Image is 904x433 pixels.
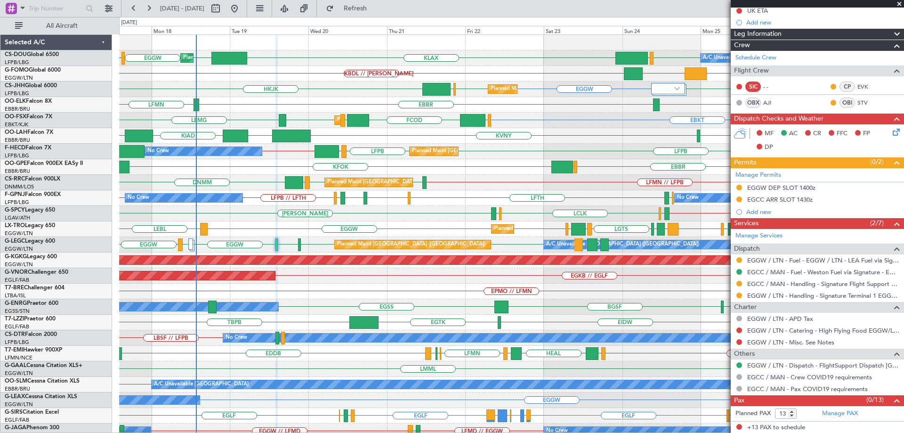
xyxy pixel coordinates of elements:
span: (0/2) [870,157,884,167]
span: T7-LZZI [5,316,24,322]
a: G-SIRSCitation Excel [5,409,59,415]
a: G-SPCYLegacy 650 [5,207,55,213]
a: EBBR/BRU [5,137,30,144]
span: CS-DTR [5,332,25,337]
span: G-LEAX [5,394,25,400]
div: EGCC ARR SLOT 1430z [747,196,813,204]
span: F-GPNJ [5,192,25,197]
span: Charter [734,302,757,313]
a: EBBR/BRU [5,106,30,113]
div: Sun 24 [622,26,701,34]
div: No Crew [226,331,247,345]
a: EGGW/LTN [5,245,33,253]
div: Thu 21 [387,26,466,34]
span: Permits [734,157,756,168]
div: Fri 22 [465,26,544,34]
span: T7-BRE [5,285,24,291]
span: Leg Information [734,29,782,40]
div: No Crew [128,191,149,205]
div: Planned Maint [GEOGRAPHIC_DATA] ([GEOGRAPHIC_DATA]) [183,51,331,65]
div: Planned Maint [GEOGRAPHIC_DATA] ([GEOGRAPHIC_DATA]) [494,222,642,236]
span: [DATE] - [DATE] [160,4,204,13]
span: F-HECD [5,145,25,151]
span: Dispatch Checks and Weather [734,114,823,124]
a: EGGW / LTN - Misc. See Notes [747,338,834,346]
a: LTBA/ISL [5,292,26,299]
div: No Crew [677,191,699,205]
img: arrow-gray.svg [674,87,680,90]
div: CP [839,82,855,92]
a: EBBR/BRU [5,385,30,392]
a: CS-RRCFalcon 900LX [5,176,60,182]
div: OBI [839,98,855,108]
a: CS-DOUGlobal 6500 [5,52,59,57]
a: Manage PAX [822,409,858,418]
div: Planned Maint [GEOGRAPHIC_DATA] ([GEOGRAPHIC_DATA]) [327,175,476,189]
a: CS-DTRFalcon 2000 [5,332,57,337]
span: CS-JHH [5,83,25,89]
a: CS-JHHGlobal 6000 [5,83,57,89]
a: EGGW / LTN - Catering - High Flying Food EGGW/LTN [747,327,899,335]
span: T7-EMI [5,347,23,353]
span: G-LEGC [5,238,25,244]
a: EGGW/LTN [5,230,33,237]
div: A/C Unavailable [703,51,742,65]
span: +13 PAX to schedule [747,423,805,433]
a: LX-TROLegacy 650 [5,223,55,229]
div: Add new [746,18,899,26]
div: Add new [746,208,899,216]
div: OBX [745,98,761,108]
div: Planned Maint [GEOGRAPHIC_DATA] ([GEOGRAPHIC_DATA]) [491,82,639,96]
a: EGGW/LTN [5,401,33,408]
a: Manage Permits [735,171,781,180]
span: All Aircraft [24,23,99,29]
label: Planned PAX [735,409,771,418]
a: EGGW/LTN [5,261,33,268]
span: G-GAAL [5,363,26,368]
a: T7-BREChallenger 604 [5,285,65,291]
a: EBKT/KJK [5,121,28,128]
span: G-KGKG [5,254,27,260]
span: DP [765,143,773,152]
a: OO-LAHFalcon 7X [5,130,53,135]
a: LFPB/LBG [5,199,29,206]
a: EGCC / MAN - Pax COVID19 requirements [747,385,868,393]
a: LFPB/LBG [5,339,29,346]
span: FP [863,129,870,139]
div: - - [763,82,784,91]
a: Schedule Crew [735,53,776,63]
span: Services [734,218,759,229]
a: G-VNORChallenger 650 [5,270,68,275]
a: F-HECDFalcon 7X [5,145,51,151]
a: DNMM/LOS [5,183,34,190]
a: EGGW / LTN - Fuel - EGGW / LTN - LEA Fuel via Signature in EGGW [747,256,899,264]
span: (0/13) [866,395,884,405]
a: T7-LZZIPraetor 600 [5,316,56,322]
div: Planned Maint [GEOGRAPHIC_DATA] ([GEOGRAPHIC_DATA]) [337,237,485,252]
span: G-FOMO [5,67,29,73]
div: Tue 19 [230,26,308,34]
a: Manage Services [735,231,783,241]
a: T7-EMIHawker 900XP [5,347,62,353]
span: G-JAGA [5,425,26,431]
a: LFMN/NCE [5,354,32,361]
a: EGCC / MAN - Fuel - Weston Fuel via Signature - EGCC / MAN [747,268,899,276]
a: EGGW/LTN [5,74,33,82]
span: FFC [837,129,847,139]
a: G-FOMOGlobal 6000 [5,67,61,73]
a: EGLF/FAB [5,277,29,284]
a: EVK [857,82,879,91]
a: LFPB/LBG [5,152,29,159]
a: G-JAGAPhenom 300 [5,425,59,431]
a: LFPB/LBG [5,59,29,66]
div: Planned Maint [GEOGRAPHIC_DATA] ([GEOGRAPHIC_DATA]) [412,144,560,158]
a: G-LEAXCessna Citation XLS [5,394,77,400]
a: EGCC / MAN - Handling - Signature Flight Support EGCC / MAN [747,280,899,288]
a: EGLF/FAB [5,417,29,424]
div: Planned Maint Kortrijk-[GEOGRAPHIC_DATA] [337,113,447,127]
div: Sat 23 [544,26,622,34]
a: OO-GPEFalcon 900EX EASy II [5,161,83,166]
a: EGGW / LTN - APD Tax [747,315,813,323]
span: OO-SLM [5,378,27,384]
a: LFPB/LBG [5,90,29,97]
